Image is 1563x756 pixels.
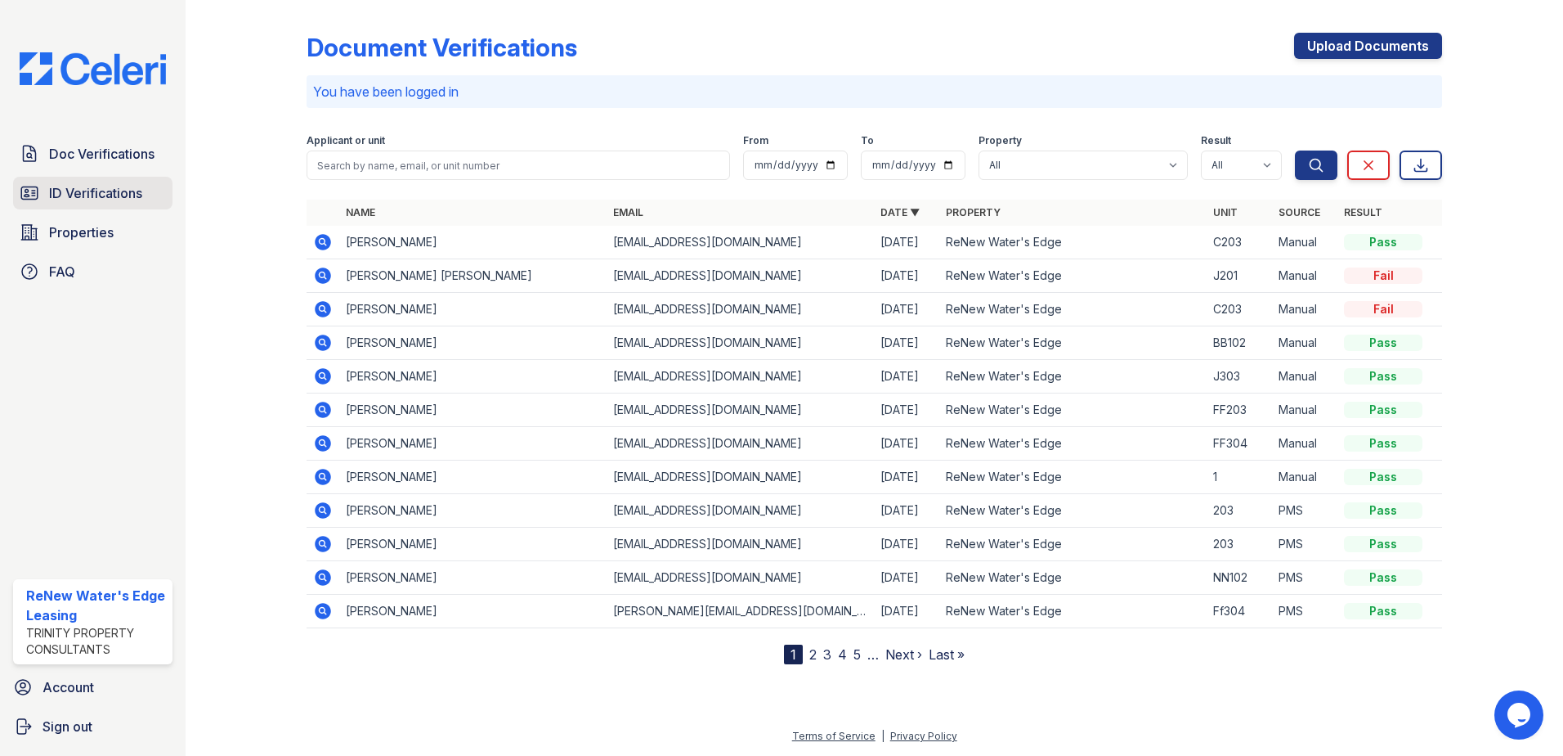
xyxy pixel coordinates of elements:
td: Manual [1272,394,1337,427]
div: Pass [1344,536,1422,552]
td: [EMAIL_ADDRESS][DOMAIN_NAME] [607,326,874,360]
a: 4 [838,646,847,663]
div: Fail [1344,301,1422,317]
a: Sign out [7,710,179,743]
td: [EMAIL_ADDRESS][DOMAIN_NAME] [607,226,874,259]
td: ReNew Water's Edge [939,226,1207,259]
td: PMS [1272,528,1337,561]
td: [EMAIL_ADDRESS][DOMAIN_NAME] [607,360,874,394]
td: [EMAIL_ADDRESS][DOMAIN_NAME] [607,427,874,461]
td: [PERSON_NAME] [339,394,607,427]
a: Privacy Policy [890,730,957,742]
td: NN102 [1207,561,1272,595]
img: CE_Logo_Blue-a8612792a0a2168367f1c8372b55b34899dd931a85d93a1a3d3e32e68fde9ad4.png [7,52,179,85]
a: Email [613,206,643,218]
td: ReNew Water's Edge [939,326,1207,360]
a: Source [1279,206,1320,218]
a: Unit [1213,206,1238,218]
td: [DATE] [874,528,939,561]
td: ReNew Water's Edge [939,427,1207,461]
td: [PERSON_NAME][EMAIL_ADDRESS][DOMAIN_NAME] [607,595,874,628]
td: [DATE] [874,494,939,528]
td: [PERSON_NAME] [339,427,607,461]
label: From [743,134,768,147]
div: Pass [1344,603,1422,619]
a: FAQ [13,255,172,288]
a: Result [1344,206,1382,218]
label: Applicant or unit [307,134,385,147]
div: Pass [1344,234,1422,250]
td: [PERSON_NAME] [339,293,607,326]
td: PMS [1272,561,1337,595]
span: Sign out [43,717,92,736]
td: [PERSON_NAME] [339,326,607,360]
a: 2 [809,646,817,663]
a: Terms of Service [792,730,876,742]
td: [DATE] [874,461,939,494]
td: Manual [1272,427,1337,461]
td: [EMAIL_ADDRESS][DOMAIN_NAME] [607,259,874,293]
td: [DATE] [874,595,939,628]
a: Properties [13,216,172,249]
span: Properties [49,223,114,242]
a: Last » [929,646,965,663]
td: Manual [1272,360,1337,394]
span: Doc Verifications [49,144,155,164]
td: Ff304 [1207,595,1272,628]
iframe: chat widget [1494,691,1547,740]
span: … [867,645,879,664]
div: Pass [1344,569,1422,586]
td: Manual [1272,259,1337,293]
td: [EMAIL_ADDRESS][DOMAIN_NAME] [607,528,874,561]
td: ReNew Water's Edge [939,293,1207,326]
td: FF304 [1207,427,1272,461]
td: [EMAIL_ADDRESS][DOMAIN_NAME] [607,394,874,427]
td: [DATE] [874,394,939,427]
td: [PERSON_NAME] [339,360,607,394]
td: 203 [1207,494,1272,528]
td: [DATE] [874,561,939,595]
td: PMS [1272,595,1337,628]
a: Account [7,671,179,704]
a: 3 [823,646,831,663]
td: [DATE] [874,427,939,461]
td: [DATE] [874,226,939,259]
a: Next › [885,646,922,663]
div: Document Verifications [307,33,577,62]
td: Manual [1272,226,1337,259]
td: [EMAIL_ADDRESS][DOMAIN_NAME] [607,461,874,494]
td: [PERSON_NAME] [339,494,607,528]
div: Trinity Property Consultants [26,625,166,658]
div: | [881,730,885,742]
div: Pass [1344,368,1422,385]
a: ID Verifications [13,177,172,209]
td: PMS [1272,494,1337,528]
td: ReNew Water's Edge [939,360,1207,394]
a: Date ▼ [880,206,920,218]
td: 1 [1207,461,1272,494]
td: [DATE] [874,259,939,293]
td: C203 [1207,226,1272,259]
td: Manual [1272,326,1337,360]
td: [DATE] [874,326,939,360]
td: ReNew Water's Edge [939,494,1207,528]
a: 5 [853,646,861,663]
td: ReNew Water's Edge [939,595,1207,628]
span: FAQ [49,262,75,281]
td: J303 [1207,360,1272,394]
div: Pass [1344,435,1422,452]
td: ReNew Water's Edge [939,461,1207,494]
td: ReNew Water's Edge [939,394,1207,427]
span: Account [43,677,94,697]
td: Manual [1272,461,1337,494]
td: ReNew Water's Edge [939,528,1207,561]
td: J201 [1207,259,1272,293]
td: [PERSON_NAME] [339,561,607,595]
td: [EMAIL_ADDRESS][DOMAIN_NAME] [607,494,874,528]
td: ReNew Water's Edge [939,561,1207,595]
a: Property [946,206,1001,218]
td: 203 [1207,528,1272,561]
div: Pass [1344,402,1422,418]
div: Pass [1344,469,1422,485]
td: [EMAIL_ADDRESS][DOMAIN_NAME] [607,293,874,326]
